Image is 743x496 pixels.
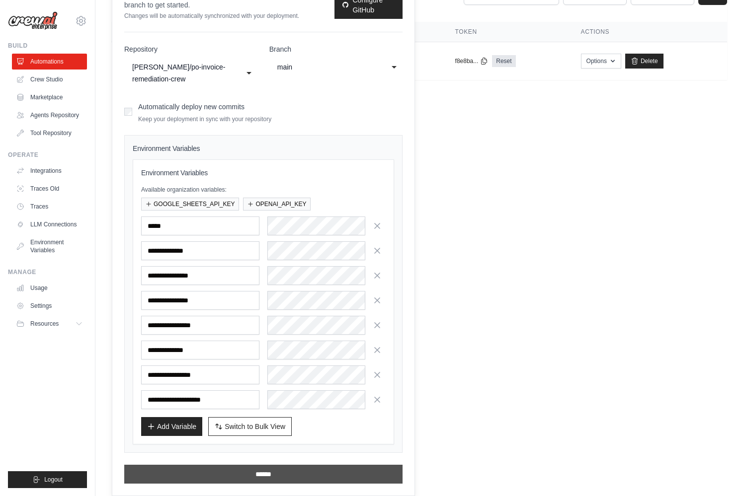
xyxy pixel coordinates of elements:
button: Add Variable [141,417,202,436]
div: [PERSON_NAME]/po-invoice-remediation-crew [132,61,230,85]
a: Delete [625,54,663,69]
th: Crew [111,22,313,42]
a: Environment Variables [12,234,87,258]
span: Switch to Bulk View [225,422,285,431]
a: Integrations [12,163,87,179]
button: Resources [12,316,87,332]
div: Build [8,42,87,50]
label: Automatically deploy new commits [138,103,245,111]
a: Automations [12,54,87,70]
button: Options [581,54,621,69]
h4: Environment Variables [133,143,394,153]
span: Resources [30,320,59,328]
span: Logout [44,476,63,484]
button: GOOGLE_SHEETS_API_KEY [141,198,239,211]
h3: Environment Variables [141,168,386,178]
label: Repository [124,44,257,54]
button: Logout [8,471,87,488]
a: Traces [12,199,87,214]
div: Operate [8,151,87,159]
p: Keep your deployment in sync with your repository [138,115,271,123]
p: Changes will be automatically synchronized with your deployment. [124,12,334,20]
button: OPENAI_API_KEY [243,198,311,211]
img: Logo [8,11,58,30]
a: Agents Repository [12,107,87,123]
button: Switch to Bulk View [208,417,292,436]
div: main [277,61,375,73]
th: Token [443,22,569,42]
a: Marketplace [12,89,87,105]
button: f8e8ba... [455,57,489,65]
a: Reset [492,55,515,67]
a: Crew Studio [12,71,87,87]
p: Available organization variables: [141,186,386,194]
th: Actions [569,22,727,42]
a: Traces Old [12,181,87,197]
a: Tool Repository [12,125,87,141]
a: Settings [12,298,87,314]
label: Branch [269,44,403,54]
a: Usage [12,280,87,296]
a: LLM Connections [12,216,87,232]
div: Manage [8,268,87,276]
